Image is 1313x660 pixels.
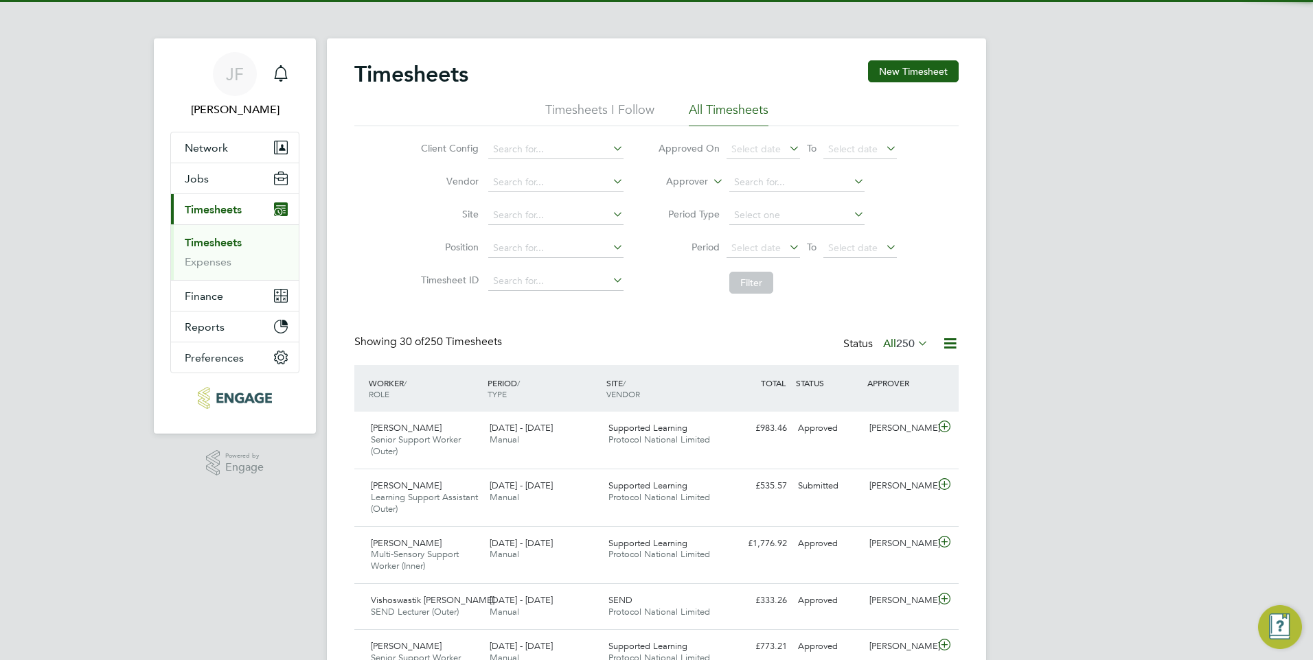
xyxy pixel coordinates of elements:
[171,224,299,280] div: Timesheets
[226,65,244,83] span: JF
[658,208,720,220] label: Period Type
[185,236,242,249] a: Timesheets
[371,422,442,434] span: [PERSON_NAME]
[170,102,299,118] span: Jo Featherstone
[864,635,935,658] div: [PERSON_NAME]
[404,377,407,388] span: /
[721,417,792,440] div: £983.46
[371,606,459,617] span: SEND Lecturer (Outer)
[400,335,424,349] span: 30 of
[729,206,865,225] input: Select one
[606,388,640,399] span: VENDOR
[417,175,479,187] label: Vendor
[171,311,299,342] button: Reports
[490,606,519,617] span: Manual
[1258,605,1302,649] button: Engage Resource Center
[488,140,624,159] input: Search for...
[828,241,878,254] span: Select date
[225,462,264,473] span: Engage
[864,370,935,395] div: APPROVER
[365,370,484,406] div: WORKER
[185,320,225,333] span: Reports
[658,142,720,154] label: Approved On
[185,255,231,268] a: Expenses
[608,480,687,491] span: Supported Learning
[828,143,878,155] span: Select date
[721,589,792,612] div: £333.26
[608,491,710,503] span: Protocol National Limited
[646,175,708,189] label: Approver
[185,290,223,303] span: Finance
[171,342,299,373] button: Preferences
[721,532,792,555] div: £1,776.92
[883,337,928,351] label: All
[608,606,710,617] span: Protocol National Limited
[371,480,442,491] span: [PERSON_NAME]
[371,594,494,606] span: Vishoswastik [PERSON_NAME]
[371,640,442,652] span: [PERSON_NAME]
[658,241,720,253] label: Period
[608,434,710,445] span: Protocol National Limited
[198,387,271,409] img: protocol-logo-retina.png
[417,274,479,286] label: Timesheet ID
[864,532,935,555] div: [PERSON_NAME]
[154,38,316,434] nav: Main navigation
[371,537,442,549] span: [PERSON_NAME]
[517,377,520,388] span: /
[729,272,773,294] button: Filter
[792,532,864,555] div: Approved
[417,142,479,154] label: Client Config
[171,194,299,224] button: Timesheets
[843,335,931,354] div: Status
[868,60,959,82] button: New Timesheet
[803,139,821,157] span: To
[170,387,299,409] a: Go to home page
[185,141,228,154] span: Network
[864,475,935,497] div: [PERSON_NAME]
[864,417,935,440] div: [PERSON_NAME]
[689,102,768,126] li: All Timesheets
[354,60,468,88] h2: Timesheets
[371,491,478,515] span: Learning Support Assistant (Outer)
[896,337,915,351] span: 250
[417,208,479,220] label: Site
[417,241,479,253] label: Position
[185,203,242,216] span: Timesheets
[608,640,687,652] span: Supported Learning
[371,548,459,571] span: Multi-Sensory Support Worker (Inner)
[171,163,299,193] button: Jobs
[731,143,781,155] span: Select date
[490,480,553,491] span: [DATE] - [DATE]
[792,635,864,658] div: Approved
[608,594,632,606] span: SEND
[721,475,792,497] div: £535.57
[623,377,626,388] span: /
[185,351,244,364] span: Preferences
[490,491,519,503] span: Manual
[792,417,864,440] div: Approved
[721,635,792,658] div: £773.21
[488,272,624,291] input: Search for...
[545,102,654,126] li: Timesheets I Follow
[608,548,710,560] span: Protocol National Limited
[490,594,553,606] span: [DATE] - [DATE]
[484,370,603,406] div: PERIOD
[864,589,935,612] div: [PERSON_NAME]
[731,241,781,254] span: Select date
[488,173,624,192] input: Search for...
[371,434,461,457] span: Senior Support Worker (Outer)
[792,589,864,612] div: Approved
[488,206,624,225] input: Search for...
[490,422,553,434] span: [DATE] - [DATE]
[490,640,553,652] span: [DATE] - [DATE]
[369,388,389,399] span: ROLE
[761,377,786,388] span: TOTAL
[225,450,264,462] span: Powered by
[490,434,519,445] span: Manual
[490,548,519,560] span: Manual
[185,172,209,185] span: Jobs
[488,239,624,258] input: Search for...
[400,335,502,349] span: 250 Timesheets
[792,370,864,395] div: STATUS
[488,388,507,399] span: TYPE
